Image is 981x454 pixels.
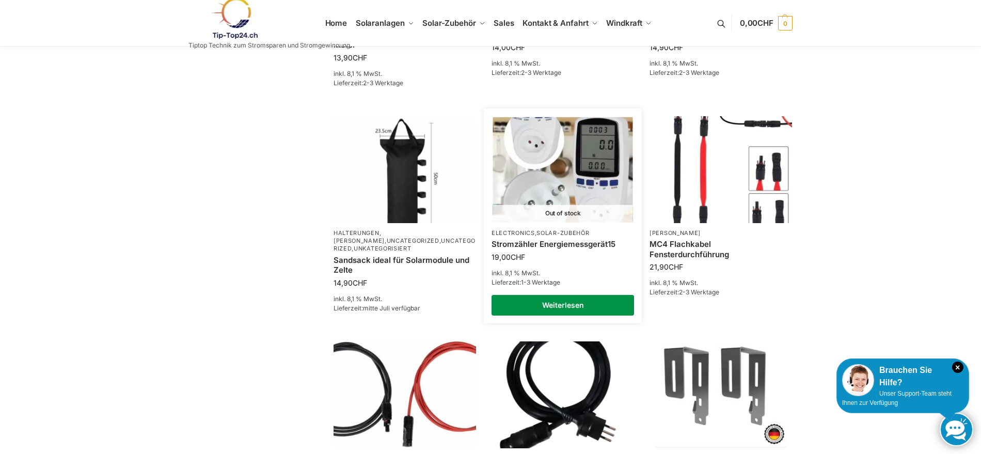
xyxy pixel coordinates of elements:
[511,253,525,261] span: CHF
[492,278,560,286] span: Lieferzeit:
[494,18,514,28] span: Sales
[650,288,719,296] span: Lieferzeit:
[842,364,874,396] img: Customer service
[842,364,963,389] div: Brauchen Sie Hilfe?
[521,278,560,286] span: 1-3 Werktage
[334,237,476,252] a: Uncategorized
[952,362,963,373] i: Schließen
[334,255,476,275] a: Sandsack ideal für Solarmodule und Zelte
[334,294,476,304] p: inkl. 8,1 % MwSt.
[492,69,561,76] span: Lieferzeit:
[523,18,588,28] span: Kontakt & Anfahrt
[740,8,793,39] a: 0,00CHF 0
[492,59,634,68] p: inkl. 8,1 % MwSt.
[650,229,701,237] a: [PERSON_NAME]
[334,116,476,223] img: Sandsäcke zu Beschwerung Camping, Schirme, Pavilions-Solarmodule
[492,253,525,261] bdi: 19,00
[536,229,589,237] a: Solar-Zubehör
[188,42,350,49] p: Tiptop Technik zum Stromsparen und Stromgewinnung
[356,18,405,28] span: Solaranlagen
[387,237,439,244] a: Uncategorized
[492,239,634,249] a: Stromzähler Energiemessgerät15
[493,117,632,222] a: Out of stockStromzähler Schweizer Stecker-2
[334,53,367,62] bdi: 13,90
[650,278,792,288] p: inkl. 8,1 % MwSt.
[521,69,561,76] span: 2-3 Werktage
[650,239,792,259] a: MC4 Flachkabel Fensterdurchführung
[650,59,792,68] p: inkl. 8,1 % MwSt.
[334,229,379,237] a: Halterungen
[363,304,420,312] span: mitte Juli verfügbar
[334,304,420,312] span: Lieferzeit:
[679,69,719,76] span: 2-3 Werktage
[606,18,642,28] span: Windkraft
[679,288,719,296] span: 2-3 Werktage
[492,229,535,237] a: Electronics
[492,43,525,52] bdi: 14,00
[492,269,634,278] p: inkl. 8,1 % MwSt.
[650,116,792,223] img: Fenster Durchführung MC4
[363,79,403,87] span: 2-3 Werktage
[650,262,683,271] bdi: 21,90
[354,245,412,252] a: Unkategorisiert
[492,295,634,316] a: Lese mehr über „Stromzähler Energiemessgerät15“
[334,278,367,287] bdi: 14,90
[334,341,476,448] img: Solar-Verlängerungskabel, MC4
[650,43,683,52] bdi: 14,90
[740,18,773,28] span: 0,00
[353,53,367,62] span: CHF
[669,43,683,52] span: CHF
[757,18,773,28] span: CHF
[334,237,385,244] a: [PERSON_NAME]
[669,262,683,271] span: CHF
[492,341,634,448] img: Anschlusskabel-3meter
[353,278,367,287] span: CHF
[842,390,952,406] span: Unser Support-Team steht Ihnen zur Verfügung
[511,43,525,52] span: CHF
[493,117,632,222] img: Stromzähler Schweizer Stecker-2
[334,79,403,87] span: Lieferzeit:
[650,69,719,76] span: Lieferzeit:
[334,229,476,253] p: , , , ,
[422,18,476,28] span: Solar-Zubehör
[778,16,793,30] span: 0
[492,229,634,237] p: ,
[650,341,792,448] img: Balkonhaken eckig
[334,69,476,79] p: inkl. 8,1 % MwSt.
